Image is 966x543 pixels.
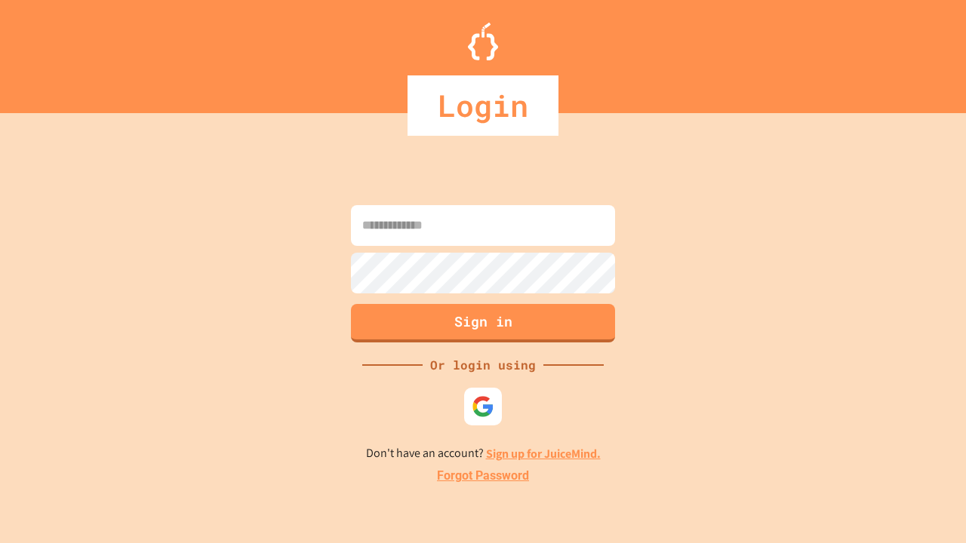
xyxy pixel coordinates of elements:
[468,23,498,60] img: Logo.svg
[437,467,529,485] a: Forgot Password
[351,304,615,342] button: Sign in
[423,356,543,374] div: Or login using
[408,75,558,136] div: Login
[486,446,601,462] a: Sign up for JuiceMind.
[841,417,951,481] iframe: chat widget
[903,483,951,528] iframe: chat widget
[366,444,601,463] p: Don't have an account?
[472,395,494,418] img: google-icon.svg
